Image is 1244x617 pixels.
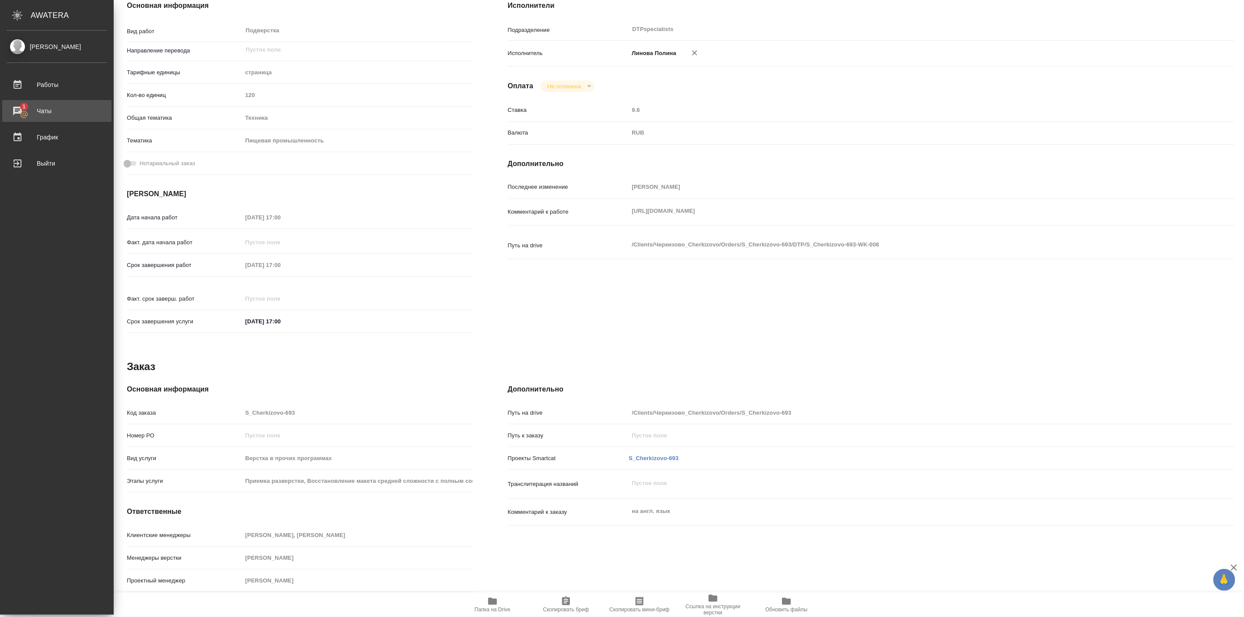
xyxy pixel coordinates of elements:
p: Общая тематика [127,114,242,122]
span: 🙏 [1217,571,1232,589]
div: Пищевая промышленность [242,133,473,148]
textarea: на англ. язык [629,504,1174,519]
button: Обновить файлы [750,593,823,617]
input: Пустое поле [242,429,473,442]
input: Пустое поле [242,259,319,271]
h4: Основная информация [127,0,473,11]
input: Пустое поле [629,104,1174,116]
p: Тарифные единицы [127,68,242,77]
input: Пустое поле [242,89,473,101]
a: График [2,126,112,148]
p: Дата начала работ [127,213,242,222]
p: Последнее изменение [508,183,629,191]
span: Обновить файлы [765,607,808,613]
p: Кол-во единиц [127,91,242,100]
p: Комментарий к работе [508,208,629,216]
input: Пустое поле [242,475,473,487]
p: Путь к заказу [508,431,629,440]
button: Скопировать бриф [529,593,603,617]
p: Путь на drive [508,241,629,250]
p: Транслитерация названий [508,480,629,489]
p: Факт. срок заверш. работ [127,295,242,303]
h4: Исполнители [508,0,1234,11]
button: Ссылка на инструкции верстки [676,593,750,617]
p: Линова Полина [629,49,677,58]
input: Пустое поле [242,292,319,305]
p: Направление перевода [127,46,242,55]
h4: Ответственные [127,506,473,517]
p: Вид работ [127,27,242,36]
h4: [PERSON_NAME] [127,189,473,199]
input: ✎ Введи что-нибудь [242,315,319,328]
span: Ссылка на инструкции верстки [681,603,744,616]
input: Пустое поле [629,429,1174,442]
button: Удалить исполнителя [685,43,704,62]
p: Срок завершения работ [127,261,242,270]
p: Этапы услуги [127,477,242,485]
p: Валюта [508,128,629,137]
p: Комментарий к заказу [508,508,629,516]
a: S_Cherkizovo-693 [629,455,679,461]
div: Чаты [7,104,107,118]
div: График [7,131,107,144]
a: Выйти [2,153,112,174]
input: Пустое поле [242,236,319,249]
a: 1Чаты [2,100,112,122]
p: Менеджеры верстки [127,554,242,562]
p: Срок завершения услуги [127,317,242,326]
p: Факт. дата начала работ [127,238,242,247]
input: Пустое поле [242,529,473,541]
p: Номер РО [127,431,242,440]
button: 🙏 [1213,569,1235,591]
div: Работы [7,78,107,91]
input: Пустое поле [242,452,473,464]
p: Клиентские менеджеры [127,531,242,540]
div: страница [242,65,473,80]
h4: Основная информация [127,384,473,395]
h4: Оплата [508,81,534,91]
div: Готов к работе [540,80,594,92]
div: [PERSON_NAME] [7,42,107,52]
input: Пустое поле [629,180,1174,193]
input: Пустое поле [242,211,319,224]
p: Исполнитель [508,49,629,58]
p: Путь на drive [508,409,629,417]
span: Папка на Drive [475,607,510,613]
span: Скопировать бриф [543,607,589,613]
p: Подразделение [508,26,629,35]
span: 1 [17,102,31,111]
p: Код заказа [127,409,242,417]
h2: Заказ [127,360,155,374]
input: Пустое поле [242,406,473,419]
a: Работы [2,74,112,96]
p: Проекты Smartcat [508,454,629,463]
span: Скопировать мини-бриф [609,607,669,613]
p: Проектный менеджер [127,576,242,585]
button: Скопировать мини-бриф [603,593,676,617]
input: Пустое поле [245,45,452,55]
textarea: [URL][DOMAIN_NAME] [629,204,1174,218]
button: Папка на Drive [456,593,529,617]
textarea: /Clients/Черкизово_Cherkizovо/Orders/S_Cherkizovo-693/DTP/S_Cherkizovo-693-WK-008 [629,237,1174,252]
div: Техника [242,111,473,125]
div: Выйти [7,157,107,170]
p: Тематика [127,136,242,145]
h4: Дополнительно [508,159,1234,169]
input: Пустое поле [242,574,473,587]
button: Не оплачена [545,83,584,90]
span: Нотариальный заказ [140,159,195,168]
p: Ставка [508,106,629,114]
h4: Дополнительно [508,384,1234,395]
input: Пустое поле [242,551,473,564]
input: Пустое поле [629,406,1174,419]
div: AWATERA [31,7,114,24]
p: Вид услуги [127,454,242,463]
div: RUB [629,125,1174,140]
